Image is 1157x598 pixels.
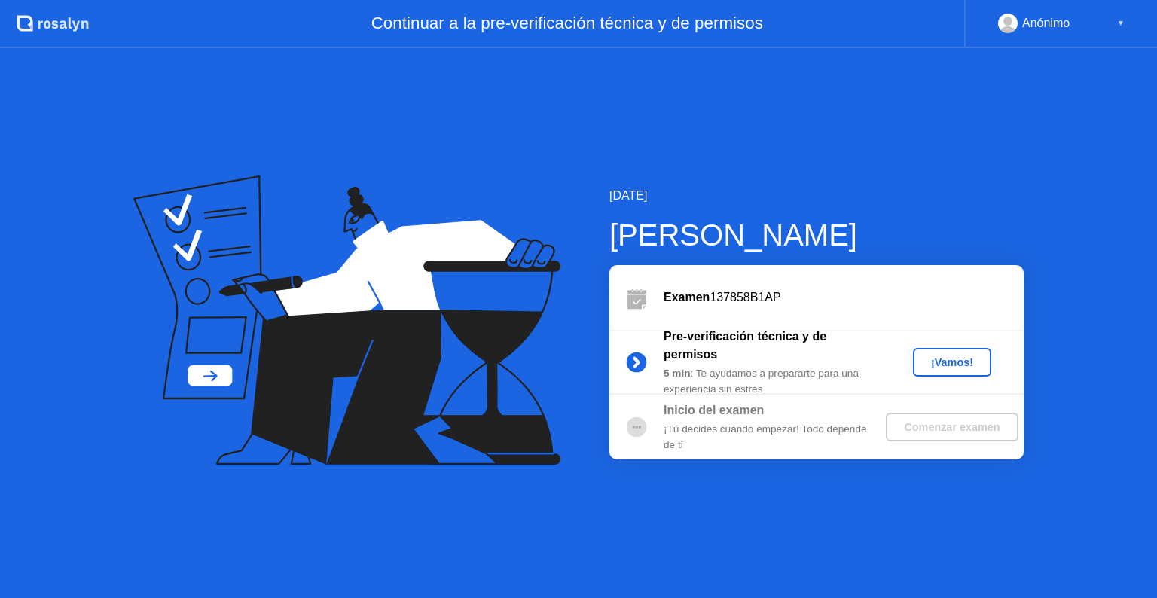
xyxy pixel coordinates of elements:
[609,212,1024,258] div: [PERSON_NAME]
[664,291,710,304] b: Examen
[664,404,764,416] b: Inicio del examen
[919,356,985,368] div: ¡Vamos!
[664,366,881,397] div: : Te ayudamos a prepararte para una experiencia sin estrés
[609,187,1024,205] div: [DATE]
[664,368,691,379] b: 5 min
[886,413,1018,441] button: Comenzar examen
[892,421,1012,433] div: Comenzar examen
[1022,14,1070,33] div: Anónimo
[664,330,826,361] b: Pre-verificación técnica y de permisos
[664,288,1024,307] div: 137858B1AP
[913,348,991,377] button: ¡Vamos!
[1117,14,1125,33] div: ▼
[664,422,881,453] div: ¡Tú decides cuándo empezar! Todo depende de ti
